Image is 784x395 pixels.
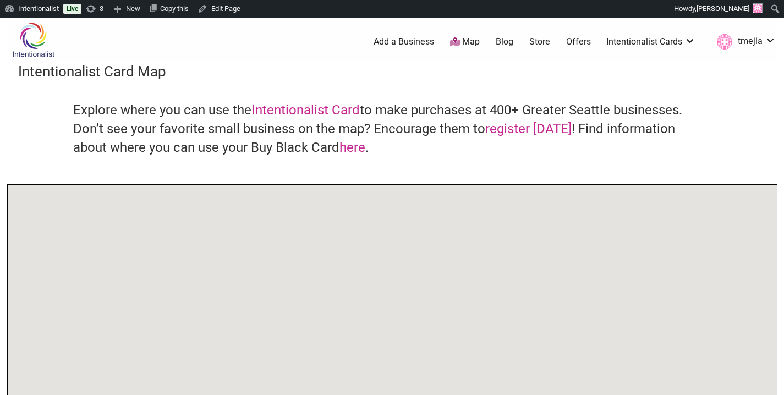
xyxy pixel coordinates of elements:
a: Map [450,36,480,48]
a: Add a Business [374,36,434,48]
span: [PERSON_NAME] [697,4,749,13]
h3: Intentionalist Card Map [18,62,766,81]
a: Store [529,36,550,48]
a: here [339,140,365,155]
a: Intentionalist Card [251,102,360,118]
a: Blog [496,36,513,48]
a: tmejia [711,32,776,52]
a: Offers [566,36,591,48]
a: Live [63,4,81,14]
h4: Explore where you can use the to make purchases at 400+ Greater Seattle businesses. Don’t see you... [73,101,711,157]
a: register [DATE] [485,121,572,136]
img: Intentionalist [7,22,59,58]
a: Intentionalist Cards [606,36,695,48]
